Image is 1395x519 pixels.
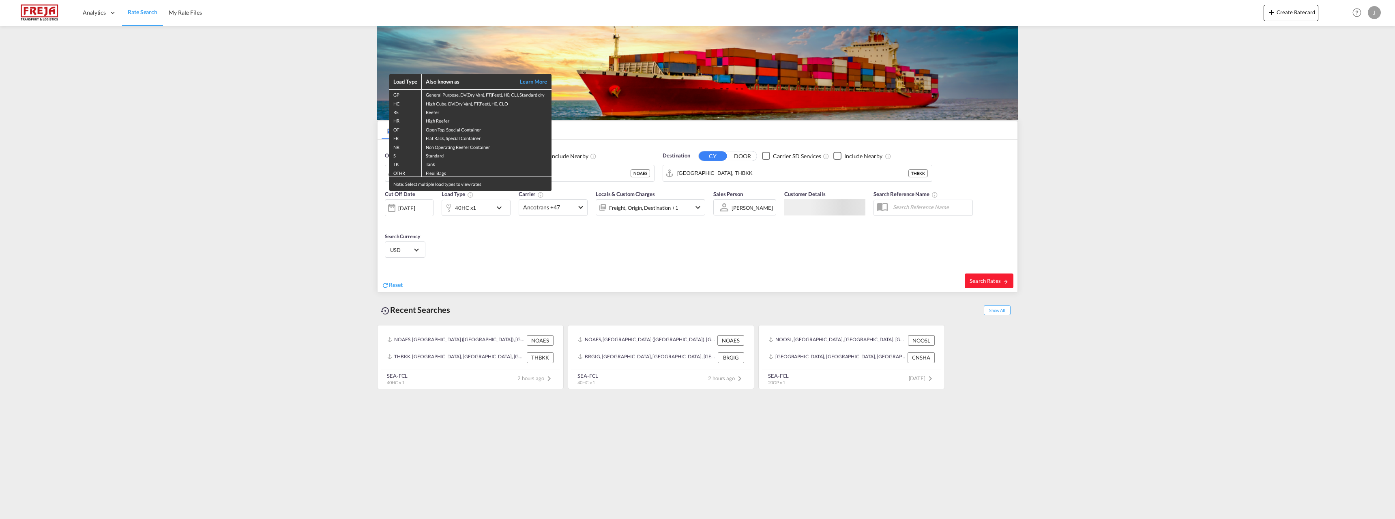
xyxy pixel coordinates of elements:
[389,159,422,168] td: TK
[389,177,552,191] div: Note: Select multiple load types to view rates
[389,133,422,142] td: FR
[389,125,422,133] td: OT
[389,107,422,116] td: RE
[422,142,552,151] td: Non Operating Reefer Container
[422,116,552,124] td: High Reefer
[422,99,552,107] td: High Cube, DV(Dry Van), FT(Feet), H0, CLO
[422,159,552,168] td: Tank
[511,78,547,85] a: Learn More
[422,168,552,177] td: Flexi Bags
[422,90,552,99] td: General Purpose, DV(Dry Van), FT(Feet), H0, CLI, Standard dry
[389,142,422,151] td: NR
[389,90,422,99] td: GP
[422,151,552,159] td: Standard
[422,107,552,116] td: Reefer
[389,151,422,159] td: S
[422,125,552,133] td: Open Top, Special Container
[389,99,422,107] td: HC
[426,78,511,85] div: Also known as
[389,116,422,124] td: HR
[422,133,552,142] td: Flat Rack, Special Container
[389,74,422,90] th: Load Type
[389,168,422,177] td: OTHR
